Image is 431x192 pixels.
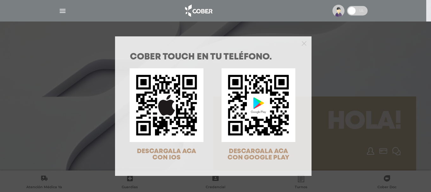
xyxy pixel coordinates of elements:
span: DESCARGALA ACA CON GOOGLE PLAY [228,148,289,161]
h1: COBER TOUCH en tu teléfono. [130,53,297,62]
button: Close [302,40,306,46]
img: qr-code [130,68,203,142]
span: DESCARGALA ACA CON IOS [137,148,196,161]
img: qr-code [222,68,295,142]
